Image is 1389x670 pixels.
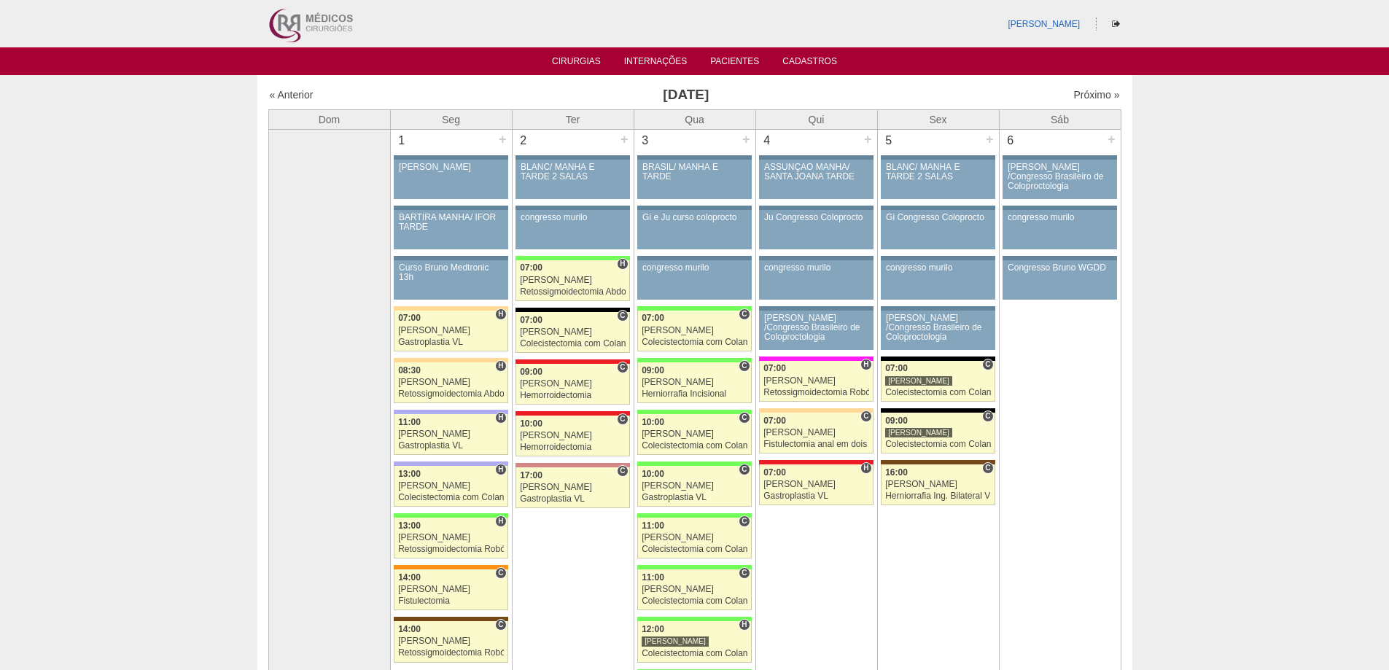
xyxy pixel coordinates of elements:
[390,109,512,129] th: Seg
[634,109,755,129] th: Qua
[394,306,507,311] div: Key: Bartira
[637,414,751,455] a: C 10:00 [PERSON_NAME] Colecistectomia com Colangiografia VL
[885,440,991,449] div: Colecistectomia com Colangiografia VL
[520,276,626,285] div: [PERSON_NAME]
[637,206,751,210] div: Key: Aviso
[759,260,873,300] a: congresso murilo
[739,412,750,424] span: Consultório
[520,443,626,452] div: Hemorroidectomia
[637,569,751,610] a: C 11:00 [PERSON_NAME] Colecistectomia com Colangiografia VL
[755,109,877,129] th: Qui
[759,408,873,413] div: Key: Bartira
[473,85,898,106] h3: [DATE]
[520,391,626,400] div: Hemorroidectomia
[886,213,990,222] div: Gi Congresso Coloprocto
[398,389,504,399] div: Retossigmoidectomia Abdominal VL
[515,364,629,405] a: C 09:00 [PERSON_NAME] Hemorroidectomia
[1073,89,1119,101] a: Próximo »
[885,480,991,489] div: [PERSON_NAME]
[642,213,747,222] div: Gi e Ju curso coloprocto
[764,263,868,273] div: congresso murilo
[398,365,421,375] span: 08:30
[885,416,908,426] span: 09:00
[739,515,750,527] span: Consultório
[642,441,747,451] div: Colecistectomia com Colangiografia VL
[759,361,873,402] a: H 07:00 [PERSON_NAME] Retossigmoidectomia Robótica
[763,416,786,426] span: 07:00
[394,518,507,558] a: H 13:00 [PERSON_NAME] Retossigmoidectomia Robótica
[398,429,504,439] div: [PERSON_NAME]
[739,619,750,631] span: Hospital
[1003,210,1116,249] a: congresso murilo
[637,410,751,414] div: Key: Brasil
[763,428,869,437] div: [PERSON_NAME]
[1003,256,1116,260] div: Key: Aviso
[886,263,990,273] div: congresso murilo
[885,427,952,438] div: [PERSON_NAME]
[515,359,629,364] div: Key: Assunção
[759,155,873,160] div: Key: Aviso
[739,308,750,320] span: Consultório
[552,56,601,71] a: Cirurgias
[763,388,869,397] div: Retossigmoidectomia Robótica
[637,160,751,199] a: BRASIL/ MANHÃ E TARDE
[1105,130,1118,149] div: +
[782,56,837,71] a: Cadastros
[759,460,873,464] div: Key: Assunção
[637,617,751,621] div: Key: Brasil
[520,315,542,325] span: 07:00
[642,596,747,606] div: Colecistectomia com Colangiografia VL
[268,109,390,129] th: Dom
[637,210,751,249] a: Gi e Ju curso coloprocto
[881,413,995,453] a: C 09:00 [PERSON_NAME] Colecistectomia com Colangiografia VL
[1008,163,1112,192] div: [PERSON_NAME] /Congresso Brasileiro de Coloproctologia
[270,89,314,101] a: « Anterior
[1003,160,1116,199] a: [PERSON_NAME] /Congresso Brasileiro de Coloproctologia
[881,210,995,249] a: Gi Congresso Coloprocto
[398,521,421,531] span: 13:00
[394,569,507,610] a: C 14:00 [PERSON_NAME] Fistulectomia
[642,338,747,347] div: Colecistectomia com Colangiografia VL
[878,130,900,152] div: 5
[637,155,751,160] div: Key: Aviso
[642,417,664,427] span: 10:00
[862,130,874,149] div: +
[642,313,664,323] span: 07:00
[759,413,873,453] a: C 07:00 [PERSON_NAME] Fistulectomia anal em dois tempos
[515,411,629,416] div: Key: Assunção
[637,260,751,300] a: congresso murilo
[495,308,506,320] span: Hospital
[764,313,868,343] div: [PERSON_NAME] /Congresso Brasileiro de Coloproctologia
[860,359,871,370] span: Hospital
[642,469,664,479] span: 10:00
[398,533,504,542] div: [PERSON_NAME]
[637,513,751,518] div: Key: Brasil
[398,585,504,594] div: [PERSON_NAME]
[394,414,507,455] a: H 11:00 [PERSON_NAME] Gastroplastia VL
[881,357,995,361] div: Key: Blanc
[624,56,688,71] a: Internações
[520,287,626,297] div: Retossigmoidectomia Abdominal VL
[881,306,995,311] div: Key: Aviso
[881,155,995,160] div: Key: Aviso
[637,621,751,662] a: H 12:00 [PERSON_NAME] Colecistectomia com Colangiografia VL
[642,389,747,399] div: Herniorrafia Incisional
[617,465,628,477] span: Consultório
[515,210,629,249] a: congresso murilo
[982,359,993,370] span: Consultório
[642,572,664,583] span: 11:00
[617,362,628,373] span: Consultório
[759,311,873,350] a: [PERSON_NAME] /Congresso Brasileiro de Coloproctologia
[515,160,629,199] a: BLANC/ MANHÃ E TARDE 2 SALAS
[398,417,421,427] span: 11:00
[391,130,413,152] div: 1
[520,367,542,377] span: 09:00
[520,483,626,492] div: [PERSON_NAME]
[860,410,871,422] span: Consultório
[637,565,751,569] div: Key: Brasil
[642,481,747,491] div: [PERSON_NAME]
[1008,213,1112,222] div: congresso murilo
[759,464,873,505] a: H 07:00 [PERSON_NAME] Gastroplastia VL
[984,130,996,149] div: +
[515,416,629,456] a: C 10:00 [PERSON_NAME] Hemorroidectomia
